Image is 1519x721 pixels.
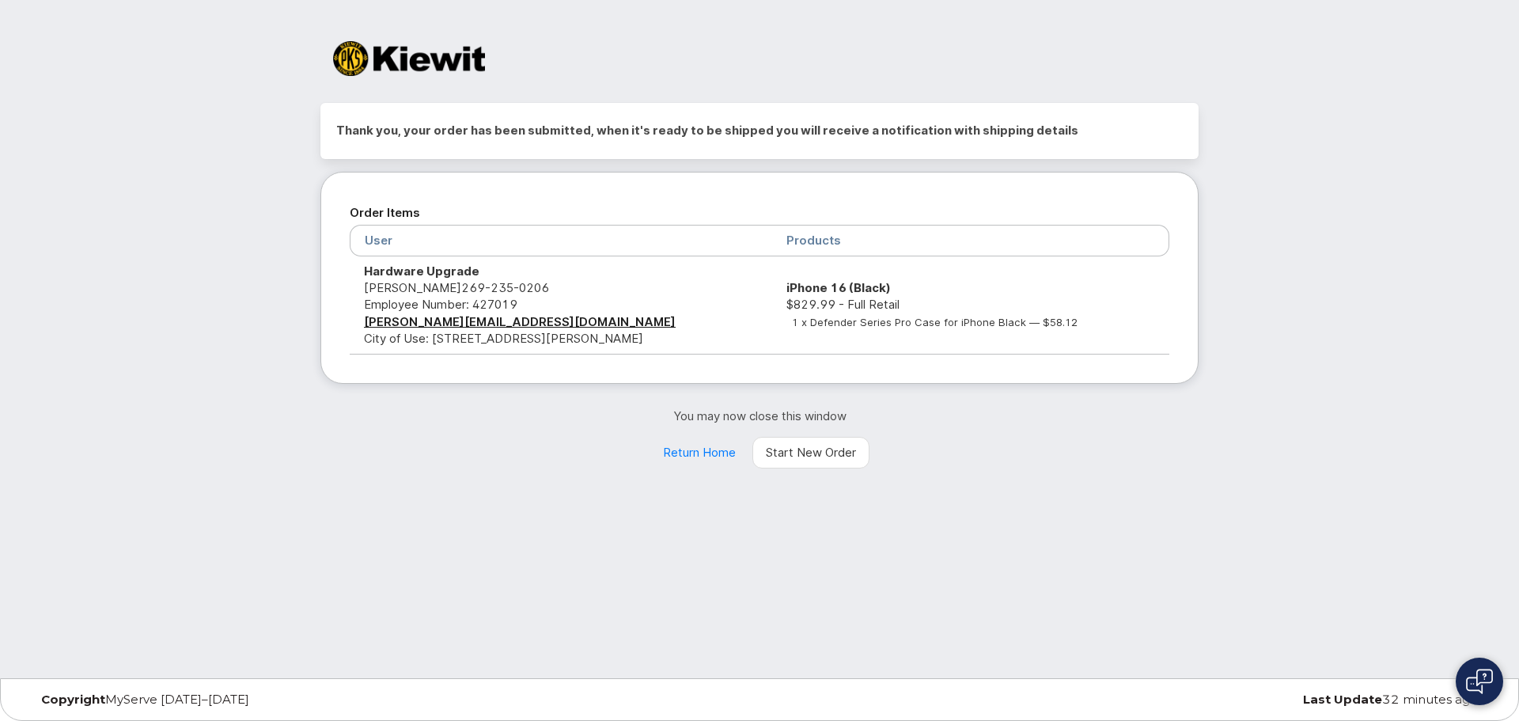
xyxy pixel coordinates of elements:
img: Kiewit Corporation [333,41,485,76]
strong: Hardware Upgrade [364,264,479,279]
span: 235 [485,280,513,295]
a: Start New Order [752,437,869,469]
a: [PERSON_NAME][EMAIL_ADDRESS][DOMAIN_NAME] [364,314,676,329]
h2: Order Items [350,201,1169,225]
strong: iPhone 16 (Black) [786,280,891,295]
strong: Last Update [1303,692,1382,707]
div: 32 minutes ago [1003,693,1490,706]
span: Employee Number: 427019 [364,297,517,312]
small: 1 x Defender Series Pro Case for iPhone Black — $58.12 [792,316,1078,328]
p: You may now close this window [320,408,1199,424]
td: [PERSON_NAME] City of Use: [STREET_ADDRESS][PERSON_NAME] [350,256,772,355]
img: Open chat [1466,669,1493,694]
span: 269 [461,280,549,295]
a: Return Home [650,437,749,469]
th: User [350,225,772,256]
td: $829.99 - Full Retail [772,256,1169,355]
th: Products [772,225,1169,256]
span: 0206 [513,280,549,295]
h2: Thank you, your order has been submitted, when it's ready to be shipped you will receive a notifi... [336,119,1183,142]
strong: Copyright [41,692,105,707]
div: MyServe [DATE]–[DATE] [29,693,516,706]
